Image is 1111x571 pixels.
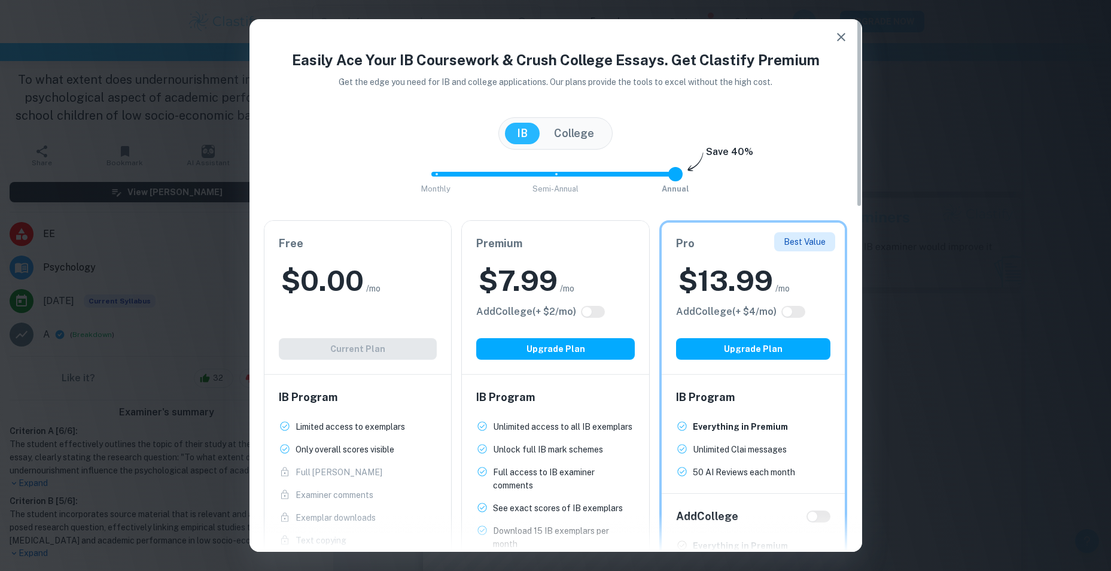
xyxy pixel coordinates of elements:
[476,235,635,252] h6: Premium
[493,420,632,433] p: Unlimited access to all IB exemplars
[296,466,382,479] p: Full [PERSON_NAME]
[281,262,364,300] h2: $ 0.00
[542,123,606,144] button: College
[676,305,777,319] h6: Click to see all the additional College features.
[296,420,405,433] p: Limited access to exemplars
[676,389,831,406] h6: IB Program
[678,262,773,300] h2: $ 13.99
[493,502,623,515] p: See exact scores of IB exemplars
[296,443,394,456] p: Only overall scores visible
[676,338,831,360] button: Upgrade Plan
[676,508,738,525] h6: Add College
[676,235,831,252] h6: Pro
[505,123,540,144] button: IB
[479,262,558,300] h2: $ 7.99
[279,235,437,252] h6: Free
[279,389,437,406] h6: IB Program
[296,511,376,524] p: Exemplar downloads
[784,235,826,248] p: Best Value
[532,184,579,193] span: Semi-Annual
[493,466,635,492] p: Full access to IB examiner comments
[264,49,848,71] h4: Easily Ace Your IB Coursework & Crush College Essays. Get Clastify Premium
[693,443,787,456] p: Unlimited Clai messages
[662,184,689,193] span: Annual
[322,75,789,89] p: Get the edge you need for IB and college applications. Our plans provide the tools to excel witho...
[775,282,790,295] span: /mo
[706,145,753,165] h6: Save 40%
[693,466,795,479] p: 50 AI Reviews each month
[560,282,574,295] span: /mo
[476,338,635,360] button: Upgrade Plan
[493,443,603,456] p: Unlock full IB mark schemes
[421,184,451,193] span: Monthly
[296,488,373,502] p: Examiner comments
[687,152,704,172] img: subscription-arrow.svg
[693,420,788,433] p: Everything in Premium
[476,305,576,319] h6: Click to see all the additional College features.
[366,282,381,295] span: /mo
[476,389,635,406] h6: IB Program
